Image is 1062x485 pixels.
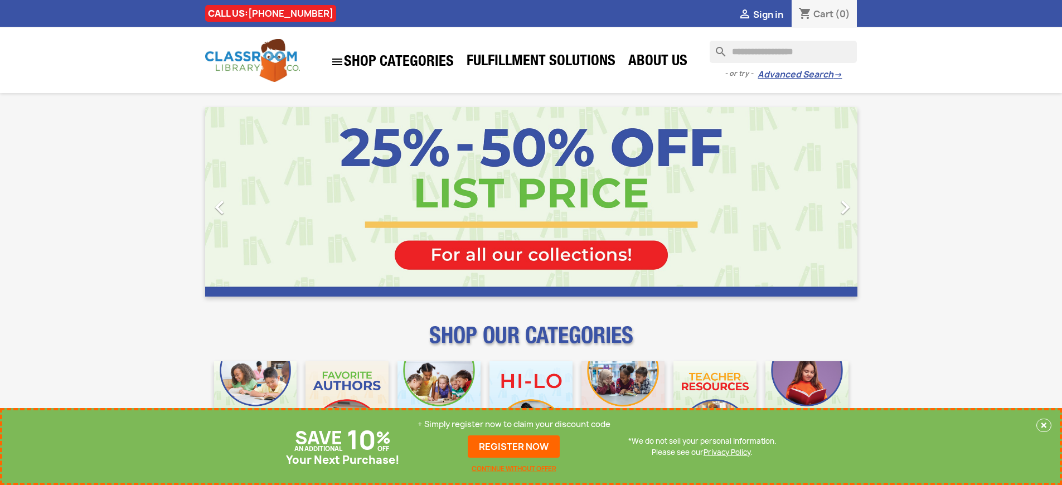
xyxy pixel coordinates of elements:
span: Cart [813,8,833,20]
span: → [833,69,842,80]
ul: Carousel container [205,107,857,297]
div: CALL US: [205,5,336,22]
a: Fulfillment Solutions [461,51,621,74]
img: CLC_Fiction_Nonfiction_Mobile.jpg [581,361,665,444]
input: Search [710,41,857,63]
i:  [331,55,344,69]
i: shopping_cart [798,8,812,21]
a: SHOP CATEGORIES [325,50,459,74]
a: Advanced Search→ [758,69,842,80]
a: Next [759,107,857,297]
span: - or try - [725,68,758,79]
a: Previous [205,107,303,297]
img: CLC_Phonics_And_Decodables_Mobile.jpg [397,361,481,444]
span: Sign in [753,8,783,21]
a: [PHONE_NUMBER] [248,7,333,20]
a: About Us [623,51,693,74]
i: search [710,41,723,54]
p: SHOP OUR CATEGORIES [205,332,857,352]
img: CLC_Dyslexia_Mobile.jpg [765,361,848,444]
i:  [738,8,751,22]
img: CLC_HiLo_Mobile.jpg [489,361,573,444]
i:  [206,193,234,221]
img: Classroom Library Company [205,39,300,82]
img: CLC_Bulk_Mobile.jpg [214,361,297,444]
img: CLC_Teacher_Resources_Mobile.jpg [673,361,757,444]
i:  [831,193,859,221]
span: (0) [835,8,850,20]
img: CLC_Favorite_Authors_Mobile.jpg [305,361,389,444]
a:  Sign in [738,8,783,21]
